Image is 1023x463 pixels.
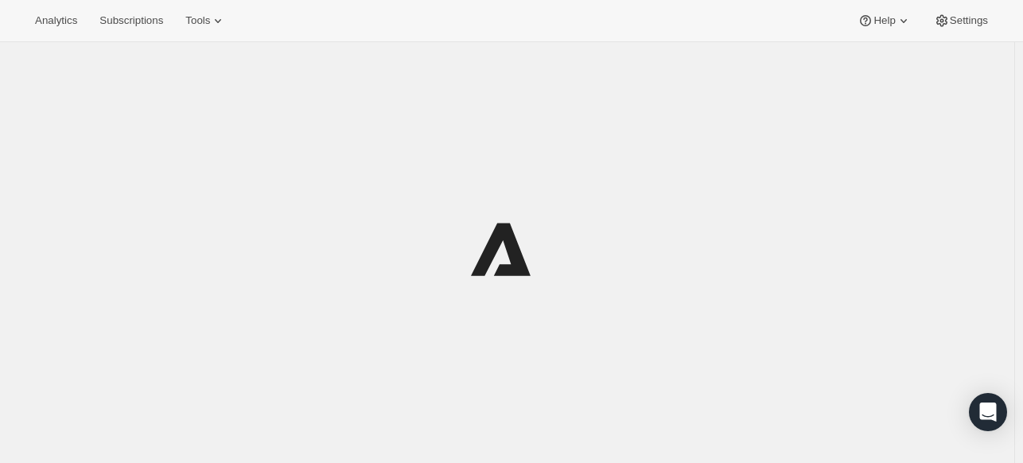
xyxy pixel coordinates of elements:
div: Open Intercom Messenger [969,393,1007,431]
button: Settings [924,10,998,32]
button: Help [848,10,920,32]
button: Subscriptions [90,10,173,32]
span: Help [873,14,895,27]
span: Tools [185,14,210,27]
button: Analytics [25,10,87,32]
span: Settings [950,14,988,27]
button: Tools [176,10,235,32]
span: Analytics [35,14,77,27]
span: Subscriptions [99,14,163,27]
